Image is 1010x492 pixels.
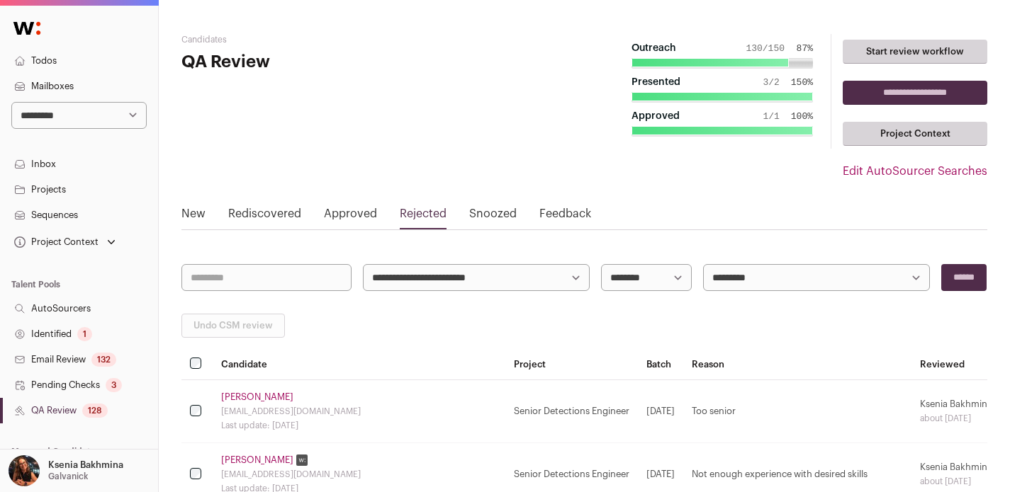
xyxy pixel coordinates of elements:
[920,476,992,487] div: about [DATE]
[505,380,638,443] td: Senior Detections Engineer
[843,163,987,180] a: Edit AutoSourcer Searches
[82,404,108,418] div: 128
[221,420,497,431] div: Last update: [DATE]
[400,205,447,228] a: Rejected
[638,380,683,443] td: [DATE]
[638,349,683,380] th: Batch
[181,51,450,74] h1: QA Review
[221,454,293,466] a: [PERSON_NAME]
[228,205,301,228] a: Rediscovered
[48,471,88,482] p: Galvanick
[106,378,122,392] div: 3
[505,349,638,380] th: Project
[6,14,48,42] img: Wellfound
[911,380,1001,443] td: Ksenia Bakhmina
[920,413,992,424] div: about [DATE]
[614,34,831,149] button: Outreach 130/150 87% Presented 3/2 150% Approved 1/1 100%
[683,349,911,380] th: Reason
[324,205,377,228] a: Approved
[843,40,987,64] a: Start review workflow
[181,34,450,45] h2: Candidates
[9,455,40,486] img: 13968079-medium_jpg
[11,232,118,252] button: Open dropdown
[48,459,123,471] p: Ksenia Bakhmina
[213,349,505,380] th: Candidate
[843,122,987,146] a: Project Context
[77,327,92,341] div: 1
[6,455,126,486] button: Open dropdown
[539,205,591,228] a: Feedback
[11,236,99,248] div: Project Context
[911,349,1001,380] th: Reviewed
[181,205,206,228] a: New
[469,205,517,228] a: Snoozed
[221,469,497,480] div: [EMAIL_ADDRESS][DOMAIN_NAME]
[91,353,116,367] div: 132
[221,391,293,403] a: [PERSON_NAME]
[221,406,497,417] div: [EMAIL_ADDRESS][DOMAIN_NAME]
[683,380,911,443] td: Too senior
